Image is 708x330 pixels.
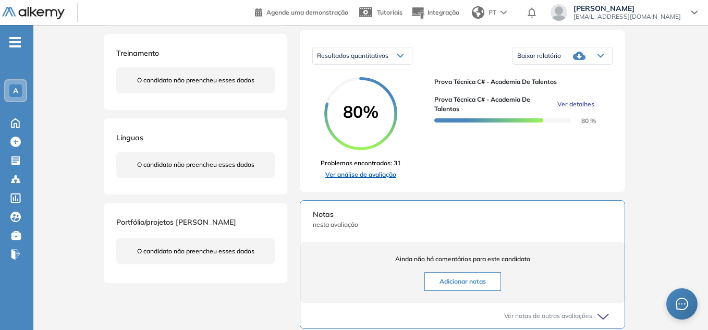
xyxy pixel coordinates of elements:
a: Agende uma demonstração [255,5,348,18]
span: Integração [428,8,459,16]
span: Portfólio/projetos [PERSON_NAME] [116,217,236,227]
span: 80 % [569,117,596,125]
span: 80% [324,103,397,120]
span: Notas [313,209,612,220]
span: Problemas encontrados: 31 [321,158,401,168]
button: Adicionar notas [424,272,501,291]
span: nesta avaliação [313,220,612,229]
span: PT [489,8,496,17]
span: [PERSON_NAME] [573,4,681,13]
button: Ver detalhes [553,100,594,109]
button: Integração [411,2,459,24]
span: Prova Técnica C# - Academia de Talentos [434,77,604,87]
span: Resultados quantitativos [317,52,388,59]
span: Ainda não há comentários para este candidato [313,254,612,264]
span: message [676,298,688,310]
span: Baixar relatório [517,52,561,60]
span: Treinamento [116,48,159,58]
img: world [472,6,484,19]
i: - [9,41,21,43]
span: Ver detalhes [557,100,594,109]
img: Logotipo [2,7,65,20]
span: O candidato não preencheu esses dados [137,247,254,256]
span: Tutoriais [377,8,402,16]
span: A [13,87,18,95]
span: Línguas [116,133,143,142]
span: O candidato não preencheu esses dados [137,160,254,169]
span: Agende uma demonstração [266,8,348,16]
span: O candidato não preencheu esses dados [137,76,254,85]
span: Prova Técnica C# - Academia de Talentos [434,95,553,114]
span: [EMAIL_ADDRESS][DOMAIN_NAME] [573,13,681,21]
img: arrow [501,10,507,15]
a: Ver análise de avaliação [321,170,401,179]
span: Ver notas de outras avaliações [504,311,592,321]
